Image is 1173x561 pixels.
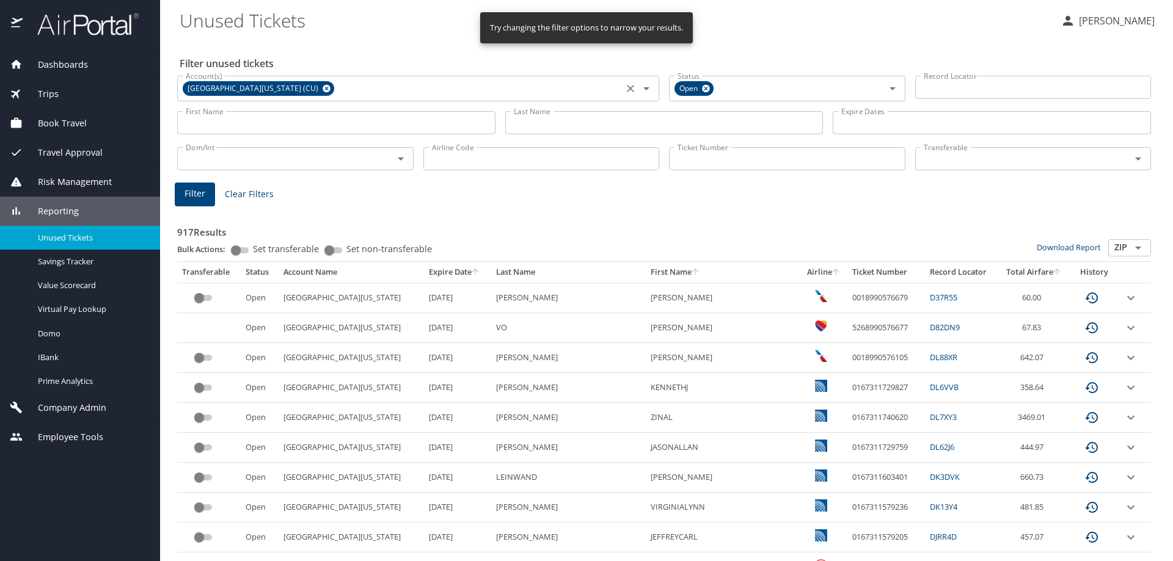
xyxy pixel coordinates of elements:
[847,283,925,313] td: 0018990576679
[241,283,279,313] td: Open
[998,523,1070,552] td: 457.07
[175,183,215,206] button: Filter
[23,146,103,159] span: Travel Approval
[11,12,24,36] img: icon-airportal.png
[424,313,491,343] td: [DATE]
[241,403,279,433] td: Open
[279,262,424,283] th: Account Name
[24,12,139,36] img: airportal-logo.png
[23,401,106,414] span: Company Admin
[38,256,145,267] span: Savings Tracker
[1124,380,1138,395] button: expand row
[279,283,424,313] td: [GEOGRAPHIC_DATA][US_STATE]
[800,262,847,283] th: Airline
[1124,530,1138,545] button: expand row
[815,320,827,332] img: Southwest Airlines
[424,403,491,433] td: [DATE]
[279,523,424,552] td: [GEOGRAPHIC_DATA][US_STATE]
[930,471,960,482] a: DK3DVK
[847,463,925,493] td: 0167311603401
[279,343,424,373] td: [GEOGRAPHIC_DATA][US_STATE]
[241,463,279,493] td: Open
[424,262,491,283] th: Expire Date
[279,313,424,343] td: [GEOGRAPHIC_DATA][US_STATE]
[847,433,925,463] td: 0167311729759
[674,81,714,96] div: Open
[998,433,1070,463] td: 444.97
[241,373,279,403] td: Open
[424,463,491,493] td: [DATE]
[1053,269,1062,277] button: sort
[183,82,326,95] span: [GEOGRAPHIC_DATA][US_STATE] (CU)
[424,493,491,523] td: [DATE]
[998,343,1070,373] td: 642.07
[177,218,1151,239] h3: 917 Results
[241,523,279,552] td: Open
[346,245,432,253] span: Set non-transferable
[1070,262,1119,283] th: History
[185,186,205,201] span: Filter
[491,373,645,403] td: [PERSON_NAME]
[646,313,800,343] td: [PERSON_NAME]
[847,403,925,433] td: 0167311740620
[180,54,1153,73] h2: Filter unused tickets
[884,80,901,97] button: Open
[491,283,645,313] td: [PERSON_NAME]
[1130,150,1147,167] button: Open
[930,322,960,333] a: D82DN9
[424,433,491,463] td: [DATE]
[930,352,957,363] a: DL88XR
[815,410,827,422] img: United Airlines
[472,269,480,277] button: sort
[490,16,683,40] div: Try changing the filter options to narrow your results.
[646,343,800,373] td: [PERSON_NAME]
[220,183,279,206] button: Clear Filters
[392,150,409,167] button: Open
[998,493,1070,523] td: 481.85
[491,313,645,343] td: VO
[847,523,925,552] td: 0167311579205
[646,283,800,313] td: [PERSON_NAME]
[183,81,334,96] div: [GEOGRAPHIC_DATA][US_STATE] (CU)
[491,493,645,523] td: [PERSON_NAME]
[1124,470,1138,485] button: expand row
[815,380,827,392] img: United Airlines
[23,175,112,189] span: Risk Management
[646,262,800,283] th: First Name
[998,403,1070,433] td: 3469.01
[930,531,957,542] a: DJRR4D
[998,283,1070,313] td: 60.00
[38,328,145,339] span: Domo
[491,463,645,493] td: LEINWAND
[832,269,841,277] button: sort
[674,82,705,95] span: Open
[1124,500,1138,515] button: expand row
[998,373,1070,403] td: 358.64
[23,87,59,101] span: Trips
[815,290,827,302] img: American Airlines
[424,343,491,373] td: [DATE]
[1124,291,1138,305] button: expand row
[38,303,145,315] span: Virtual Pay Lookup
[930,441,954,452] a: DL62J6
[38,280,145,291] span: Value Scorecard
[180,1,1051,39] h1: Unused Tickets
[1124,410,1138,425] button: expand row
[930,411,957,422] a: DL7XY3
[815,469,827,482] img: United Airlines
[646,493,800,523] td: VIRGINIALYNN
[998,313,1070,343] td: 67.83
[23,58,88,71] span: Dashboards
[279,373,424,403] td: [GEOGRAPHIC_DATA][US_STATE]
[925,262,998,283] th: Record Locator
[491,262,645,283] th: Last Name
[279,403,424,433] td: [GEOGRAPHIC_DATA][US_STATE]
[279,463,424,493] td: [GEOGRAPHIC_DATA][US_STATE]
[692,269,700,277] button: sort
[998,463,1070,493] td: 660.73
[1124,350,1138,365] button: expand row
[23,117,87,130] span: Book Travel
[241,343,279,373] td: Open
[847,493,925,523] td: 0167311579236
[998,262,1070,283] th: Total Airfare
